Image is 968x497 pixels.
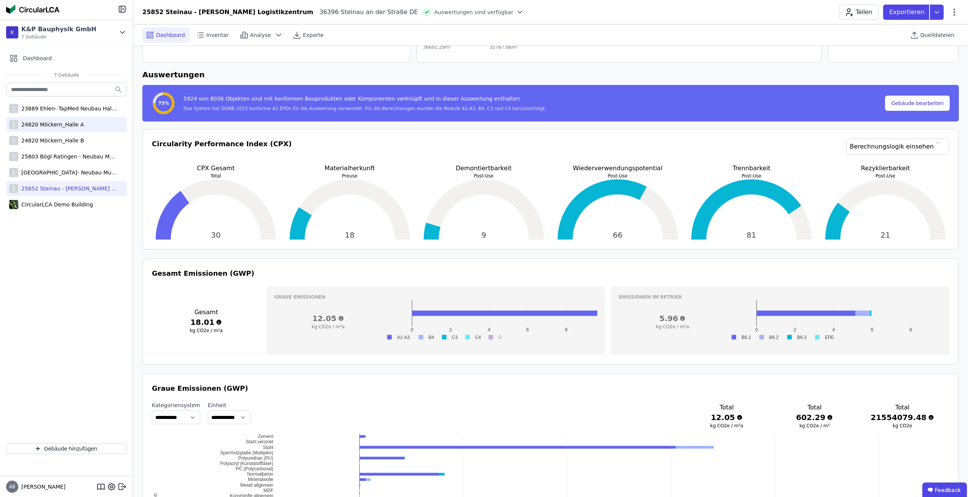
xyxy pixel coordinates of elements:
h3: Gesamt [152,308,261,317]
span: Auswertungen sind verfügbar [434,8,514,16]
div: 5924 von 8036 Objekten sind mit konformen Bauprodukten oder Komponenten verknüpft und in dieser A... [183,95,546,105]
h3: kg CO2e / m²a [274,324,382,330]
span: Dashboard [23,54,52,62]
div: 2 [9,120,18,129]
button: Teilen [839,5,879,20]
div: 2 [9,184,18,193]
button: Gebäude bearbeiten [885,96,950,111]
div: 2 [9,152,18,161]
p: Post-Use [687,173,815,179]
div: 35787.06m² [490,44,542,50]
div: CircularLCA Demo Building [18,201,93,208]
div: 25803 Bögl Ratingen - Neubau Multi-User Center [18,153,117,160]
p: Total [152,173,280,179]
p: Exportieren [889,8,926,17]
div: K&P Bauphysik GmbH [21,25,96,34]
div: 36396 Steinau an der Straße DE [313,8,418,17]
span: Quelldateien [920,31,954,39]
p: Post-Use [554,173,682,179]
img: Concular [6,5,59,14]
button: Gebäude hinzufügen [6,443,127,454]
p: Trennbarkeit [687,164,815,173]
p: Materialherkunft [286,164,414,173]
span: [PERSON_NAME] [18,483,65,491]
h3: Graue Emissionen (GWP) [152,383,949,394]
span: Analyse [250,31,271,39]
div: [GEOGRAPHIC_DATA]- Neubau Multi-User Center [18,169,117,176]
p: Preuse [286,173,414,179]
h3: Circularity Performance Index (CPX) [152,139,292,164]
h3: Emissionen im betrieb [619,294,942,300]
p: Post-Use [420,173,548,179]
div: Das System hat DGNB 2023 konforme A2 EPDs für die Auswertung verwendet. Für die Berechnungen wurd... [183,105,546,112]
label: Kategoriensystem [152,401,200,409]
div: 2 [9,136,18,145]
h3: 18.01 [152,317,261,328]
h3: 12.05 [695,412,759,423]
p: CPX Gesamt [152,164,280,173]
h3: Graue Emissionen [274,294,598,300]
img: CircularLCA Demo Building [9,198,18,211]
div: 2 [9,168,18,177]
h6: Auswertungen [142,69,959,80]
h3: kg CO2e / m²a [619,324,726,330]
h3: 5.96 [619,313,726,324]
div: 25852 Steinau - [PERSON_NAME] Logistikzentrum [18,185,117,192]
label: Einheit [208,401,250,409]
div: 23889 Ehlen- TapMed Neubau Halle 2 [18,105,117,112]
div: 36692.29m² [423,44,479,50]
h3: Gesamt Emissionen (GWP) [152,268,949,279]
h3: 602.29 [783,412,846,423]
h3: Total [871,403,934,412]
span: 7 Gebäude [46,72,87,78]
span: Exporte [303,31,324,39]
p: Post-Use [821,173,949,179]
h3: kg CO2e / m² [783,423,846,429]
a: Berechnungslogik einsehen [846,139,949,155]
h3: kg CO2e / m²a [695,423,759,429]
div: 25852 Steinau - [PERSON_NAME] Logistikzentrum [142,8,313,17]
div: K [6,26,18,38]
div: 24820 Möckern_Halle B [18,137,84,144]
div: 24820 Möckern_Halle A [18,121,84,128]
h3: Total [695,403,759,412]
span: AB [9,484,15,489]
h3: Total [783,403,846,412]
p: Wiederverwendungspotential [554,164,682,173]
span: 73% [158,100,169,106]
span: Inventar [206,31,229,39]
p: Demontiertbarkeit [420,164,548,173]
h3: 21554079.48 [871,412,934,423]
h3: kg CO2e [871,423,934,429]
p: Rezyklierbarkeit [821,164,949,173]
h3: 12.05 [274,313,382,324]
span: Dashboard [156,31,185,39]
span: 7 Gebäude [21,34,96,40]
h3: kg CO2e / m²a [152,328,261,334]
div: 2 [9,104,18,113]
